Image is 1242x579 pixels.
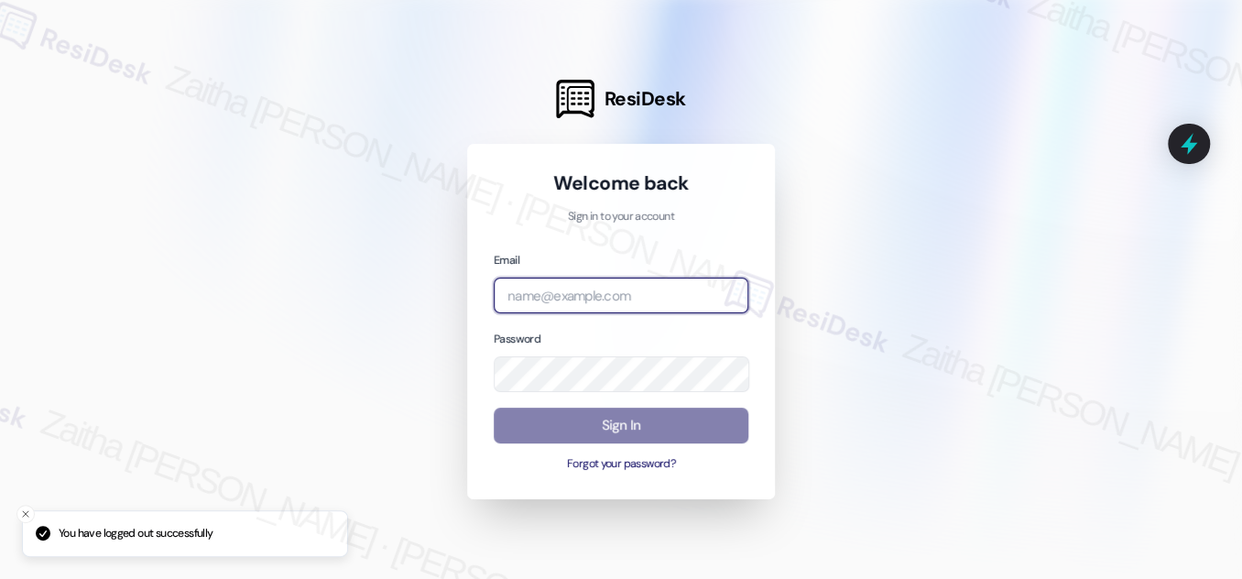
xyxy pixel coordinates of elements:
[556,80,594,118] img: ResiDesk Logo
[494,456,748,473] button: Forgot your password?
[605,86,686,112] span: ResiDesk
[494,332,540,346] label: Password
[494,209,748,225] p: Sign in to your account
[494,170,748,196] h1: Welcome back
[494,408,748,443] button: Sign In
[494,253,519,268] label: Email
[16,505,35,523] button: Close toast
[59,526,212,542] p: You have logged out successfully
[494,278,748,313] input: name@example.com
